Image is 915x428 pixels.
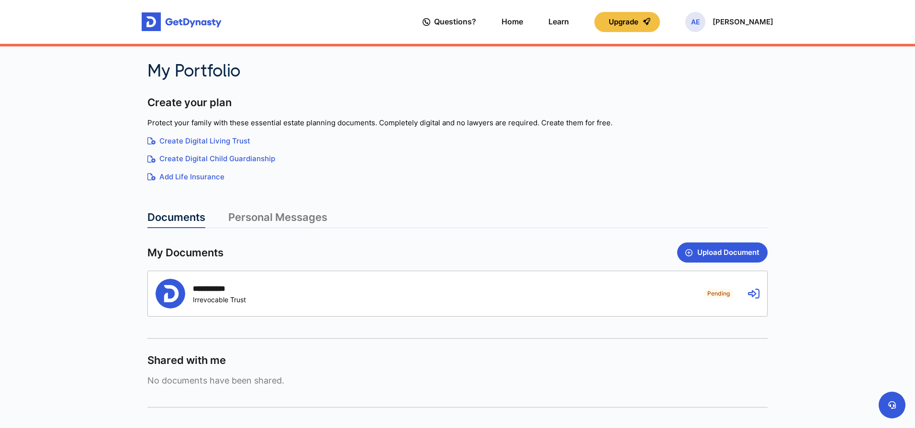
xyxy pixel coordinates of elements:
span: No documents have been shared. [147,375,768,385]
a: Learn [548,8,569,35]
a: Personal Messages [228,211,327,228]
a: Documents [147,211,205,228]
a: Create Digital Living Trust [147,136,768,147]
h2: My Portfolio [147,61,607,81]
p: Protect your family with these essential estate planning documents. Completely digital and no law... [147,118,768,129]
span: My Documents [147,246,223,260]
span: Shared with me [147,353,226,367]
a: Questions? [423,8,476,35]
span: AE [685,12,705,32]
img: Person [156,279,185,308]
a: Create Digital Child Guardianship [147,154,768,165]
img: Get started for free with Dynasty Trust Company [142,12,222,32]
p: [PERSON_NAME] [713,18,773,26]
div: Irrevocable Trust [193,296,246,304]
a: Add Life Insurance [147,172,768,183]
span: Questions? [434,13,476,31]
a: Home [502,8,523,35]
span: Create your plan [147,96,232,110]
button: Upload Document [677,242,768,263]
button: AE[PERSON_NAME] [685,12,773,32]
button: Upgrade [594,12,660,32]
span: Pending [703,289,734,298]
